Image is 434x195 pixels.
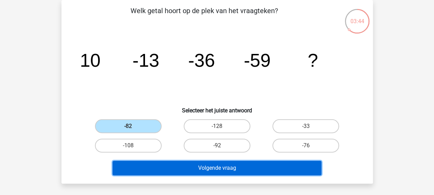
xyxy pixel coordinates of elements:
[95,139,162,152] label: -108
[344,8,370,26] div: 03:44
[272,139,339,152] label: -76
[308,50,318,71] tspan: ?
[95,119,162,133] label: -82
[244,50,271,71] tspan: -59
[184,139,250,152] label: -92
[73,6,336,26] p: Welk getal hoort op de plek van het vraagteken?
[113,161,321,175] button: Volgende vraag
[73,102,362,114] h6: Selecteer het juiste antwoord
[80,50,100,71] tspan: 10
[132,50,159,71] tspan: -13
[184,119,250,133] label: -128
[272,119,339,133] label: -33
[188,50,215,71] tspan: -36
